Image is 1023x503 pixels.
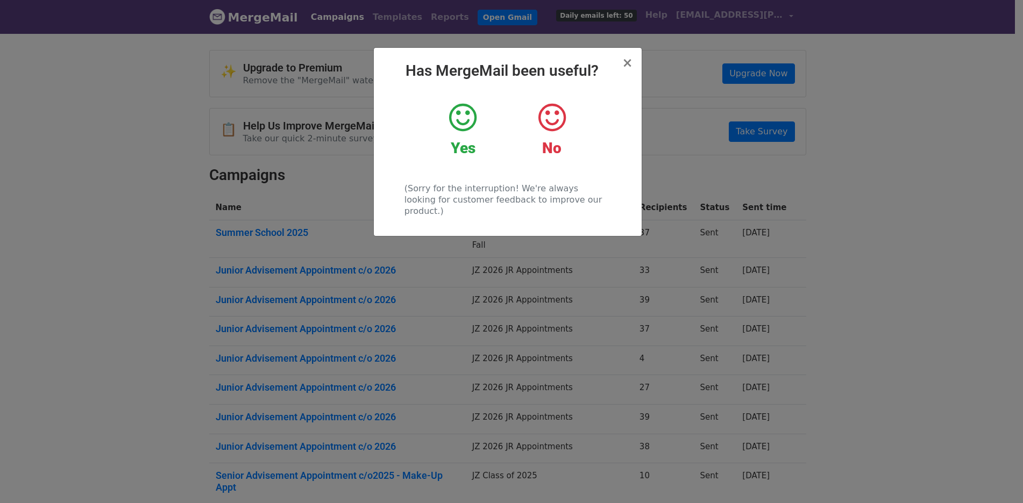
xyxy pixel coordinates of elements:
a: No [515,102,588,157]
button: Close [622,56,633,69]
span: × [622,55,633,70]
strong: No [542,139,562,157]
h2: Has MergeMail been useful? [382,62,633,80]
a: Yes [427,102,499,157]
p: (Sorry for the interruption! We're always looking for customer feedback to improve our product.) [404,183,610,217]
strong: Yes [451,139,475,157]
